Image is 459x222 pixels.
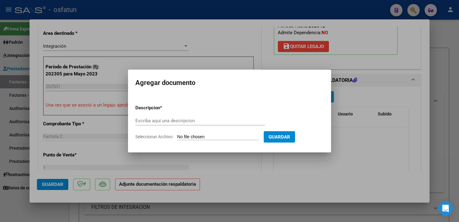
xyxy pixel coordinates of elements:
[135,104,192,111] p: Descripcion
[135,134,173,139] span: Seleccionar Archivo
[264,131,295,143] button: Guardar
[135,77,324,89] h2: Agregar documento
[269,134,290,140] span: Guardar
[438,201,453,216] div: Open Intercom Messenger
